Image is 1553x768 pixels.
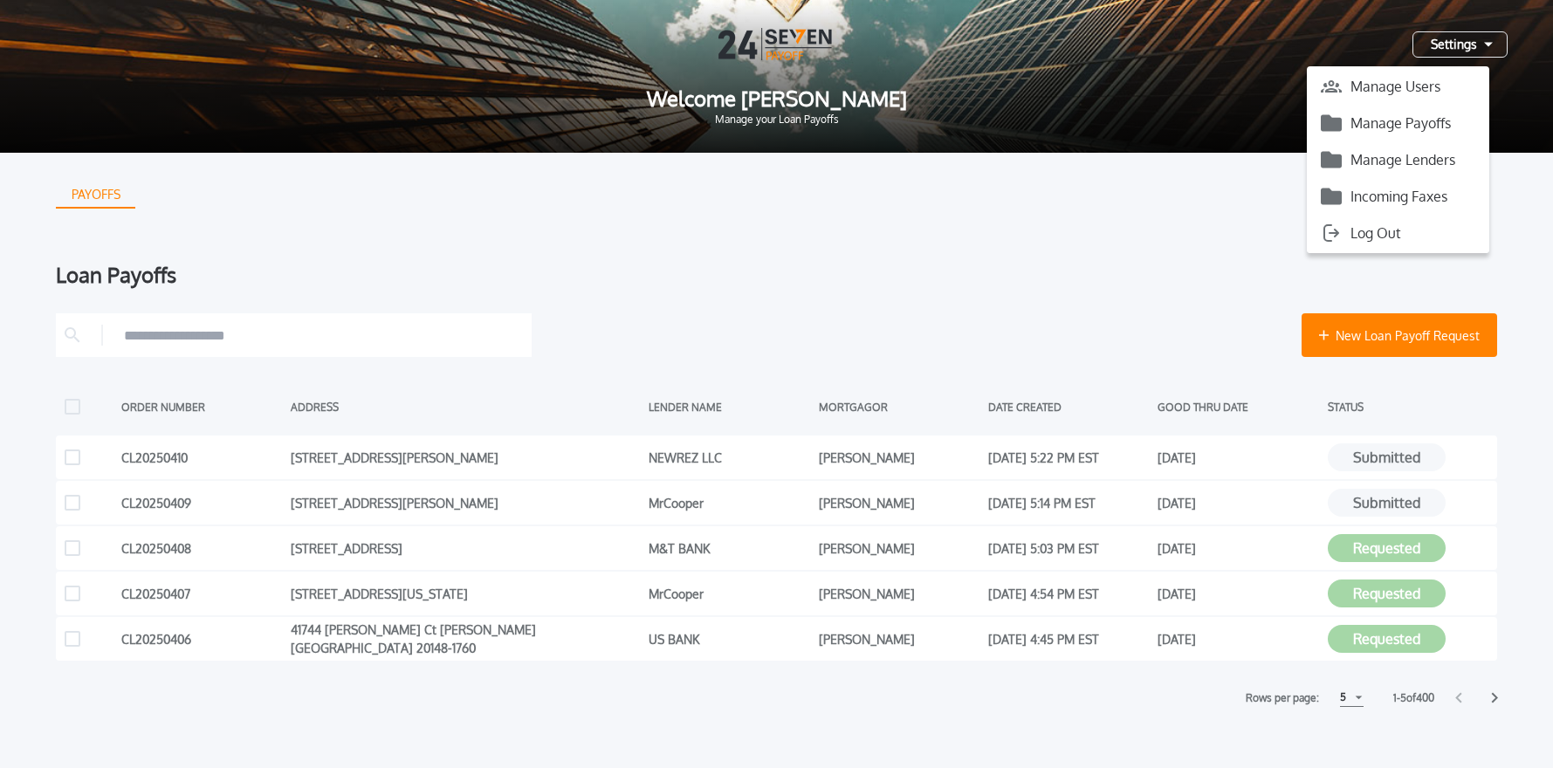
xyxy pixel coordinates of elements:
[1328,489,1446,517] button: Submitted
[649,535,809,561] div: M&T BANK
[121,535,282,561] div: CL20250408
[1158,394,1318,420] div: GOOD THRU DATE
[1158,444,1318,470] div: [DATE]
[121,394,282,420] div: ORDER NUMBER
[56,181,135,209] button: PAYOFFS
[1307,220,1489,246] button: Log Out
[1328,394,1488,420] div: STATUS
[1307,147,1489,173] button: Manage Lenders
[1158,490,1318,516] div: [DATE]
[1328,534,1446,562] button: Requested
[988,626,1149,652] div: [DATE] 4:45 PM EST
[121,626,282,652] div: CL20250406
[1328,579,1446,607] button: Requested
[1321,223,1342,243] img: icon
[1393,689,1434,707] label: 1 - 5 of 400
[1328,443,1446,471] button: Submitted
[649,490,809,516] div: MrCooper
[649,626,809,652] div: US BANK
[1246,689,1319,707] label: Rows per page:
[1321,113,1342,134] img: icon
[1302,313,1497,357] button: New Loan Payoff Request
[1321,186,1342,207] img: icon
[1340,687,1346,708] div: 5
[291,394,640,420] div: ADDRESS
[121,580,282,607] div: CL20250407
[1158,626,1318,652] div: [DATE]
[988,444,1149,470] div: [DATE] 5:22 PM EST
[121,444,282,470] div: CL20250410
[291,490,640,516] div: [STREET_ADDRESS][PERSON_NAME]
[58,181,134,209] div: PAYOFFS
[121,490,282,516] div: CL20250409
[819,490,979,516] div: [PERSON_NAME]
[1158,535,1318,561] div: [DATE]
[291,580,640,607] div: [STREET_ADDRESS][US_STATE]
[1340,689,1364,707] button: 5
[718,28,835,60] img: Logo
[28,88,1525,109] span: Welcome [PERSON_NAME]
[649,580,809,607] div: MrCooper
[1307,183,1489,209] button: Incoming Faxes
[988,580,1149,607] div: [DATE] 4:54 PM EST
[819,626,979,652] div: [PERSON_NAME]
[649,394,809,420] div: LENDER NAME
[1328,625,1446,653] button: Requested
[291,626,640,652] div: 41744 [PERSON_NAME] Ct [PERSON_NAME] [GEOGRAPHIC_DATA] 20148-1760
[649,444,809,470] div: NEWREZ LLC
[988,394,1149,420] div: DATE CREATED
[819,580,979,607] div: [PERSON_NAME]
[1336,326,1480,345] span: New Loan Payoff Request
[1321,149,1342,170] img: icon
[291,444,640,470] div: [STREET_ADDRESS][PERSON_NAME]
[1412,31,1508,58] button: Settings
[56,264,1497,285] div: Loan Payoffs
[819,394,979,420] div: MORTGAGOR
[1307,73,1489,99] button: Manage Users
[988,535,1149,561] div: [DATE] 5:03 PM EST
[1158,580,1318,607] div: [DATE]
[28,114,1525,125] span: Manage your Loan Payoffs
[1307,110,1489,136] button: Manage Payoffs
[291,535,640,561] div: [STREET_ADDRESS]
[819,535,979,561] div: [PERSON_NAME]
[988,490,1149,516] div: [DATE] 5:14 PM EST
[1321,76,1342,97] img: icon
[819,444,979,470] div: [PERSON_NAME]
